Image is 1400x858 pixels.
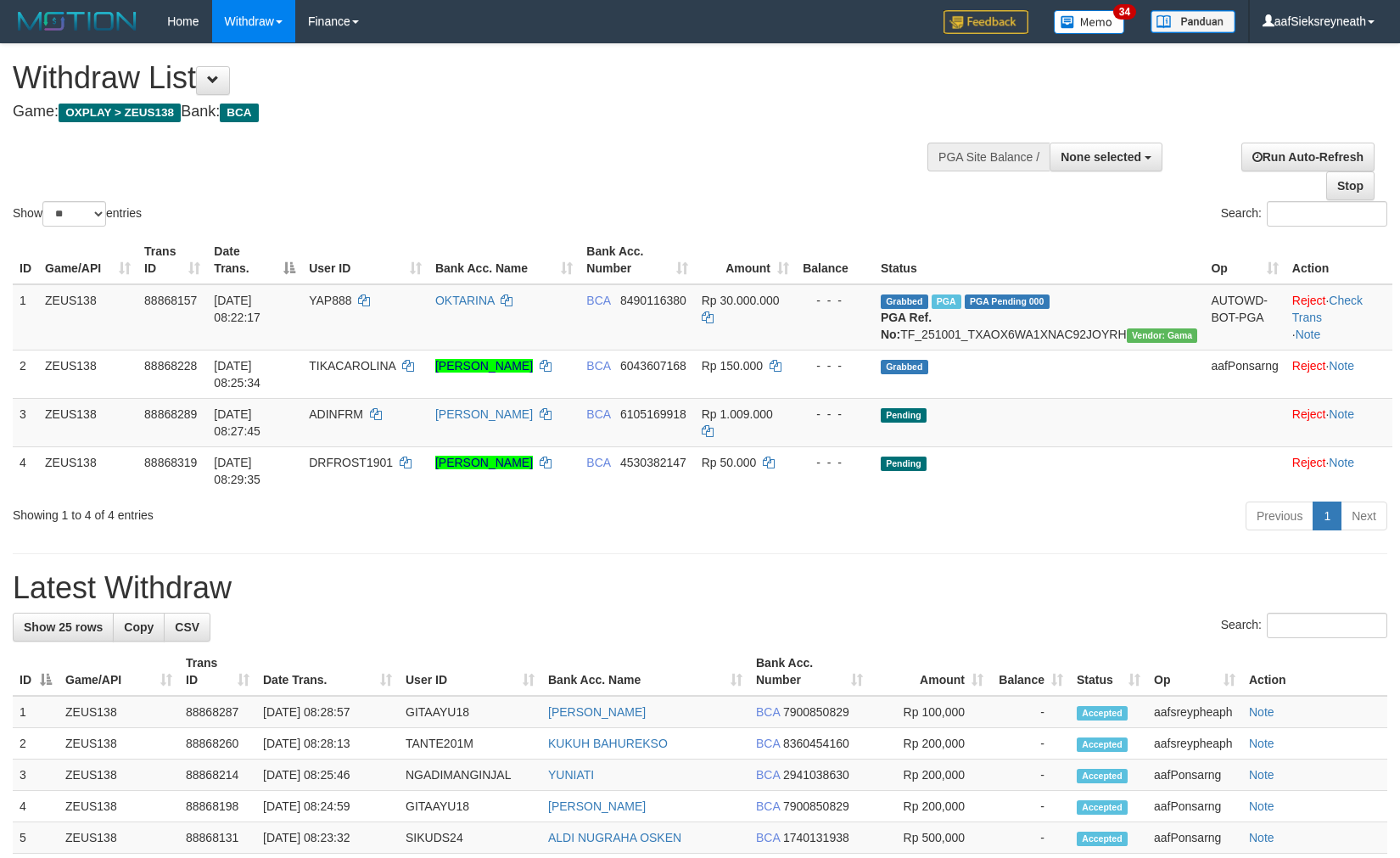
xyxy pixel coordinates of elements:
[1292,294,1363,324] a: Check Trans
[435,294,495,307] a: OKTARINA
[59,648,179,696] th: Game/API: activate to sort column ascending
[620,407,686,421] span: Copy 6105169918 to clipboard
[881,294,928,309] span: Grabbed
[1204,350,1285,398] td: aafPonsarng
[756,799,780,813] span: BCA
[1249,737,1274,750] a: Note
[13,350,38,398] td: 2
[1151,10,1235,33] img: panduan.png
[870,648,990,696] th: Amount: activate to sort column ascending
[256,728,399,760] td: [DATE] 08:28:13
[256,648,399,696] th: Date Trans.: activate to sort column ascending
[59,760,179,791] td: ZEUS138
[179,648,256,696] th: Trans ID: activate to sort column ascending
[309,359,395,373] span: TIKACAROLINA
[124,620,154,634] span: Copy
[179,728,256,760] td: 88868260
[1147,696,1242,728] td: aafsreypheaph
[144,407,197,421] span: 88868289
[38,350,137,398] td: ZEUS138
[214,407,260,438] span: [DATE] 08:27:45
[1296,328,1321,341] a: Note
[179,696,256,728] td: 88868287
[214,294,260,324] span: [DATE] 08:22:17
[435,407,533,421] a: [PERSON_NAME]
[1147,791,1242,822] td: aafPonsarng
[702,294,780,307] span: Rp 30.000.000
[586,359,610,373] span: BCA
[990,728,1070,760] td: -
[399,648,541,696] th: User ID: activate to sort column ascending
[13,284,38,350] td: 1
[38,446,137,495] td: ZEUS138
[1329,456,1354,469] a: Note
[1292,456,1326,469] a: Reject
[1147,728,1242,760] td: aafsreypheaph
[42,201,106,227] select: Showentries
[399,791,541,822] td: GITAAYU18
[214,359,260,390] span: [DATE] 08:25:34
[803,292,867,309] div: - - -
[175,620,199,634] span: CSV
[874,236,1205,284] th: Status
[990,822,1070,854] td: -
[435,456,533,469] a: [PERSON_NAME]
[580,236,694,284] th: Bank Acc. Number: activate to sort column ascending
[13,696,59,728] td: 1
[1326,171,1375,200] a: Stop
[1127,328,1198,343] span: Vendor URL: https://trx31.1velocity.biz
[435,359,533,373] a: [PERSON_NAME]
[1221,201,1387,227] label: Search:
[1061,150,1141,164] span: None selected
[927,143,1050,171] div: PGA Site Balance /
[1204,236,1285,284] th: Op: activate to sort column ascending
[548,768,594,782] a: YUNIATI
[13,648,59,696] th: ID: activate to sort column descending
[1292,294,1326,307] a: Reject
[179,760,256,791] td: 88868214
[1292,407,1326,421] a: Reject
[1070,648,1147,696] th: Status: activate to sort column ascending
[24,620,103,634] span: Show 25 rows
[38,236,137,284] th: Game/API: activate to sort column ascending
[881,408,927,423] span: Pending
[803,454,867,471] div: - - -
[1246,502,1313,530] a: Previous
[309,456,393,469] span: DRFROST1901
[13,728,59,760] td: 2
[1249,831,1274,844] a: Note
[256,791,399,822] td: [DATE] 08:24:59
[1285,284,1392,350] td: · ·
[13,236,38,284] th: ID
[179,822,256,854] td: 88868131
[214,456,260,486] span: [DATE] 08:29:35
[874,284,1205,350] td: TF_251001_TXAOX6WA1XNAC92JOYRH
[13,398,38,446] td: 3
[990,648,1070,696] th: Balance: activate to sort column ascending
[220,104,258,122] span: BCA
[756,831,780,844] span: BCA
[1147,648,1242,696] th: Op: activate to sort column ascending
[13,822,59,854] td: 5
[13,613,114,642] a: Show 25 rows
[1313,502,1341,530] a: 1
[1113,4,1136,20] span: 34
[1077,800,1128,815] span: Accepted
[870,760,990,791] td: Rp 200,000
[256,822,399,854] td: [DATE] 08:23:32
[881,360,928,374] span: Grabbed
[38,398,137,446] td: ZEUS138
[1077,737,1128,752] span: Accepted
[783,705,849,719] span: Copy 7900850829 to clipboard
[1285,398,1392,446] td: ·
[13,760,59,791] td: 3
[113,613,165,642] a: Copy
[881,311,932,341] b: PGA Ref. No:
[1204,284,1285,350] td: AUTOWD-BOT-PGA
[783,768,849,782] span: Copy 2941038630 to clipboard
[1329,407,1354,421] a: Note
[1249,799,1274,813] a: Note
[59,791,179,822] td: ZEUS138
[13,446,38,495] td: 4
[783,831,849,844] span: Copy 1740131938 to clipboard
